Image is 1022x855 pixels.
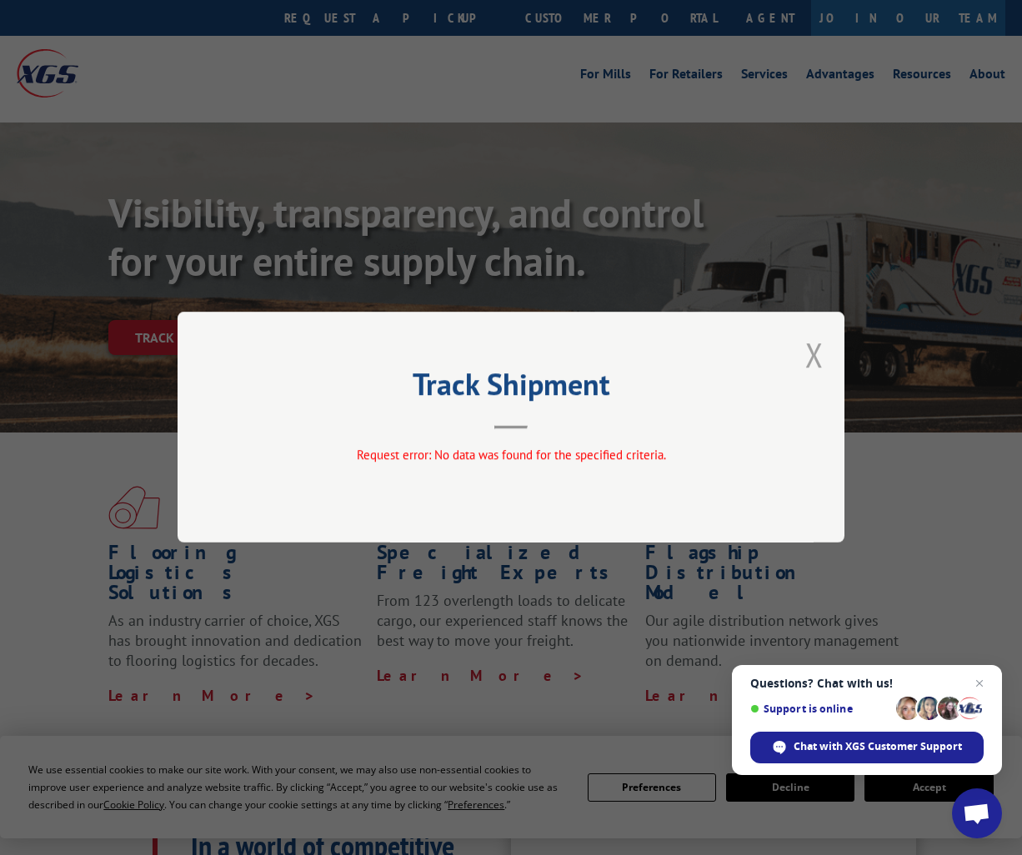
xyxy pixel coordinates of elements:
span: Request error: No data was found for the specified criteria. [357,447,666,463]
h2: Track Shipment [261,372,761,404]
div: Open chat [952,788,1002,838]
span: Support is online [750,702,890,715]
div: Chat with XGS Customer Support [750,732,984,763]
span: Questions? Chat with us! [750,677,984,690]
span: Chat with XGS Customer Support [794,739,962,754]
button: Close modal [805,332,824,377]
span: Close chat [969,673,989,693]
